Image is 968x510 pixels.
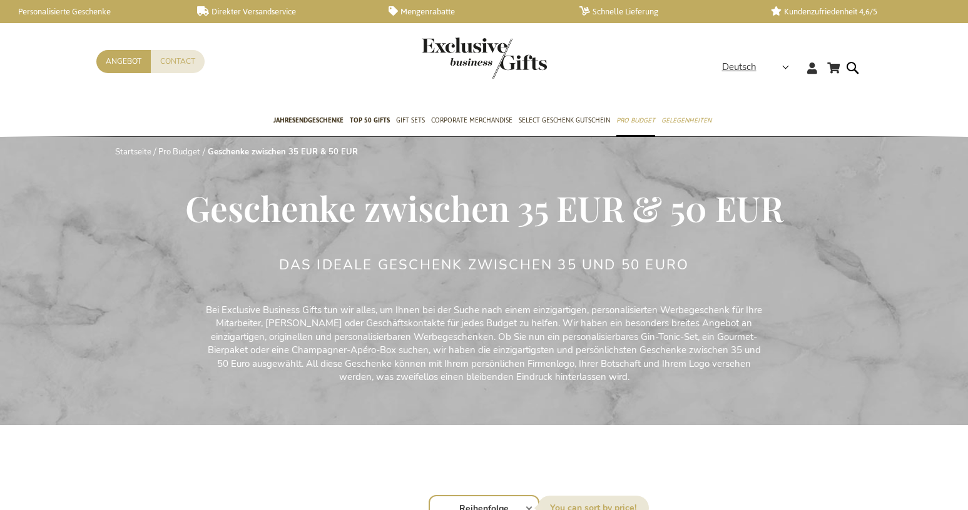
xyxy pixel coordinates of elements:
[197,6,368,17] a: Direkter Versandservice
[203,304,766,384] p: Bei Exclusive Business Gifts tun wir alles, um Ihnen bei der Suche nach einem einzigartigen, pers...
[389,6,559,17] a: Mengenrabatte
[396,114,425,127] span: Gift Sets
[422,37,547,79] img: Exclusive Business gifts logo
[96,50,151,73] a: Angebot
[273,114,344,127] span: Jahresendgeschenke
[185,184,783,231] span: Geschenke zwischen 35 EUR & 50 EUR
[422,37,484,79] a: store logo
[279,257,690,272] h2: Das ideale Geschenk zwischen 35 und 50 Euro
[208,146,358,157] strong: Geschenke zwischen 35 EUR & 50 EUR
[115,146,151,157] a: Startseite
[661,114,711,127] span: Gelegenheiten
[151,50,205,73] a: Contact
[350,114,390,127] span: TOP 50 Gifts
[519,114,610,127] span: Select Geschenk Gutschein
[616,114,655,127] span: Pro Budget
[158,146,200,157] a: Pro Budget
[6,6,177,17] a: Personalisierte Geschenke
[722,60,757,74] span: Deutsch
[579,6,750,17] a: Schnelle Lieferung
[431,114,512,127] span: Corporate Merchandise
[771,6,942,17] a: Kundenzufriedenheit 4,6/5
[722,60,797,74] div: Deutsch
